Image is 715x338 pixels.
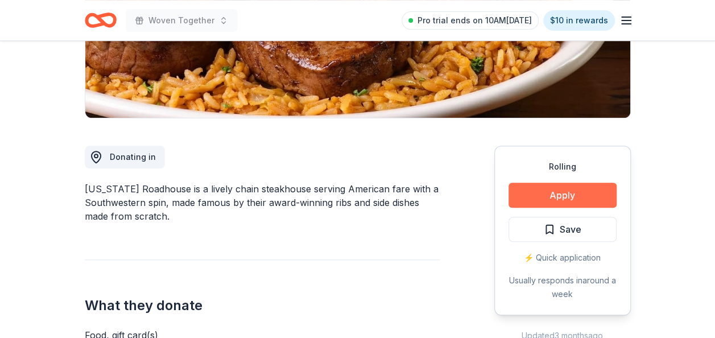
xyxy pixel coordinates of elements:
div: ⚡️ Quick application [509,251,617,265]
h2: What they donate [85,296,440,315]
div: [US_STATE] Roadhouse is a lively chain steakhouse serving American fare with a Southwestern spin,... [85,182,440,223]
button: Save [509,217,617,242]
span: Pro trial ends on 10AM[DATE] [418,14,532,27]
span: Save [560,222,581,237]
a: $10 in rewards [543,10,615,31]
span: Woven Together [148,14,214,27]
a: Home [85,7,117,34]
div: Usually responds in around a week [509,274,617,301]
a: Pro trial ends on 10AM[DATE] [402,11,539,30]
button: Apply [509,183,617,208]
button: Woven Together [126,9,237,32]
div: Rolling [509,160,617,174]
span: Donating in [110,152,156,162]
